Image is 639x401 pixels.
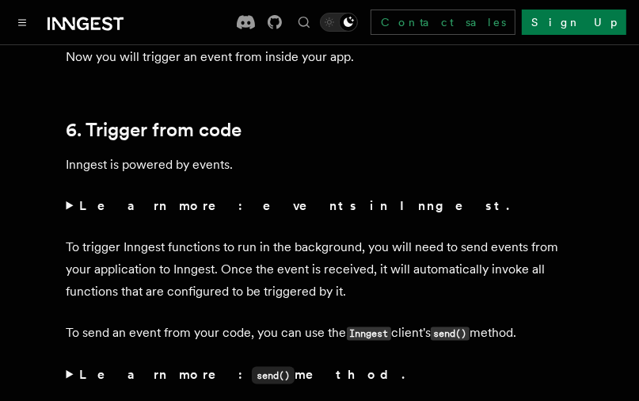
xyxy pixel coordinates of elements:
[67,236,573,303] p: To trigger Inngest functions to run in the background, you will need to send events from your app...
[371,10,515,35] a: Contact sales
[67,46,573,68] p: Now you will trigger an event from inside your app.
[67,195,573,217] summary: Learn more: events in Inngest.
[13,13,32,32] button: Toggle navigation
[79,367,408,382] strong: Learn more: method.
[67,364,573,387] summary: Learn more:send()method.
[67,119,242,141] a: 6. Trigger from code
[347,327,391,341] code: Inngest
[295,13,314,32] button: Find something...
[67,322,573,345] p: To send an event from your code, you can use the client's method.
[522,10,626,35] a: Sign Up
[431,327,470,341] code: send()
[320,13,358,32] button: Toggle dark mode
[67,154,573,176] p: Inngest is powered by events.
[252,367,295,384] code: send()
[79,198,512,213] strong: Learn more: events in Inngest.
